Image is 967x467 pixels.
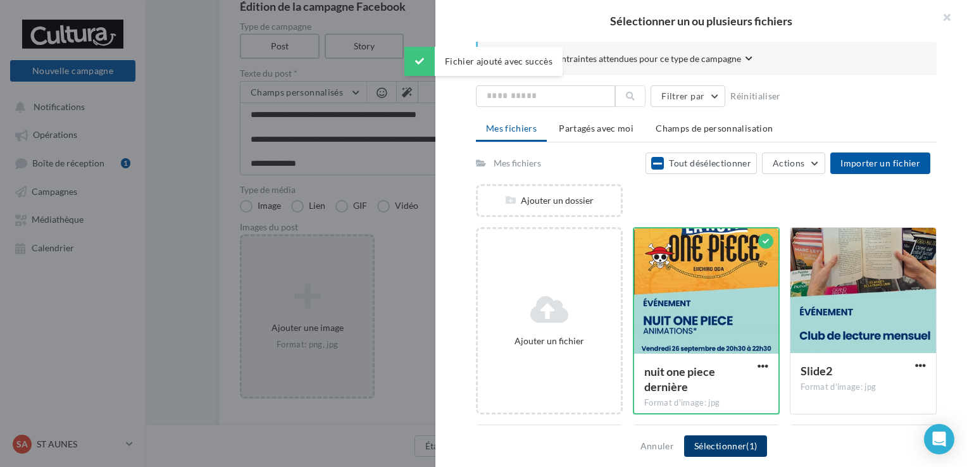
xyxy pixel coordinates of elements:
[801,382,926,393] div: Format d'image: jpg
[498,52,752,68] button: Consulter les contraintes attendues pour ce type de campagne
[646,153,757,174] button: Tout désélectionner
[456,15,947,27] h2: Sélectionner un ou plusieurs fichiers
[924,424,954,454] div: Open Intercom Messenger
[644,364,715,394] span: nuit one piece dernière
[725,89,786,104] button: Réinitialiser
[651,85,725,107] button: Filtrer par
[830,153,930,174] button: Importer un fichier
[762,153,825,174] button: Actions
[801,364,832,378] span: Slide2
[644,397,768,409] div: Format d'image: jpg
[498,53,741,65] span: Consulter les contraintes attendues pour ce type de campagne
[635,439,679,454] button: Annuler
[494,157,541,170] div: Mes fichiers
[559,123,633,134] span: Partagés avec moi
[478,194,621,207] div: Ajouter un dossier
[746,440,757,451] span: (1)
[404,47,563,76] div: Fichier ajouté avec succès
[656,123,773,134] span: Champs de personnalisation
[840,158,920,168] span: Importer un fichier
[773,158,804,168] span: Actions
[486,123,537,134] span: Mes fichiers
[684,435,767,457] button: Sélectionner(1)
[483,335,616,347] div: Ajouter un fichier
